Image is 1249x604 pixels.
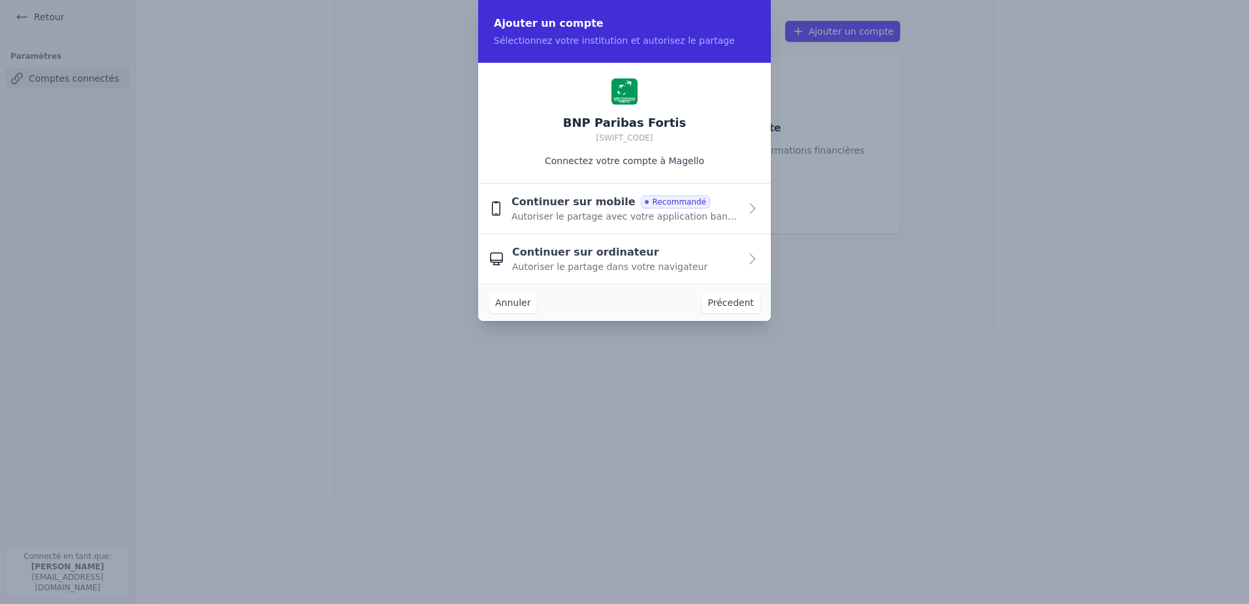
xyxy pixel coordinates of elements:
[511,194,636,210] span: Continuer sur mobile
[702,292,760,313] button: Précedent
[489,292,537,313] button: Annuler
[545,154,704,167] p: Connectez votre compte à Magello
[596,133,653,143] span: [SWIFT_CODE]
[511,210,739,223] span: Autoriser le partage avec votre application bancaire
[478,234,771,284] button: Continuer sur ordinateur Autoriser le partage dans votre navigateur
[512,244,659,260] span: Continuer sur ordinateur
[494,16,755,31] h2: Ajouter un compte
[611,78,638,105] img: BNP Paribas Fortis
[478,184,771,234] button: Continuer sur mobile Recommandé Autoriser le partage avec votre application bancaire
[641,195,710,209] span: Recommandé
[512,260,707,273] span: Autoriser le partage dans votre navigateur
[563,115,686,131] h2: BNP Paribas Fortis
[494,34,755,47] p: Sélectionnez votre institution et autorisez le partage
